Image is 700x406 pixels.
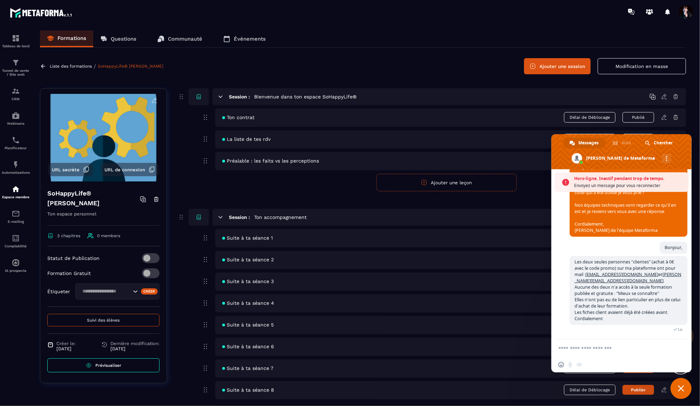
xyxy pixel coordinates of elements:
p: [DATE] [56,346,76,351]
span: Suivi des élèves [87,318,120,323]
span: Dernière modification: [110,341,159,346]
p: Tableau de bord [2,44,30,48]
input: Search for option [80,288,131,295]
img: formation [12,87,20,95]
h4: SoHappyLife® [PERSON_NAME] [47,188,140,208]
a: Messages [563,138,606,148]
img: email [12,209,20,218]
img: automations [12,185,20,193]
p: IA prospects [2,269,30,273]
span: Suite à ta séance 5 [222,322,274,328]
a: automationsautomationsWebinaire [2,106,30,131]
a: [EMAIL_ADDRESS][DOMAIN_NAME] [585,271,658,277]
span: Ton contrat [222,115,254,120]
button: Publié [623,134,654,144]
a: formationformationCRM [2,82,30,106]
span: Délai de Déblocage [564,112,616,123]
span: Préalable : les faits vs les perceptions [222,158,319,164]
span: / [94,63,96,70]
p: Planificateur [2,146,30,150]
a: Événements [216,30,273,47]
span: Messages [578,138,599,148]
img: logo [10,6,73,19]
img: automations [12,111,20,120]
span: Suite à ta séance 7 [222,365,273,371]
img: automations [12,160,20,169]
p: Événements [234,36,266,42]
p: Automatisations [2,171,30,174]
p: Étiqueter [47,289,70,294]
span: Hors-ligne. Inactif pendant trop de temps. [574,175,685,182]
h5: Ton accompagnement [254,214,307,221]
a: Formations [40,30,93,47]
a: Liste des formations [50,64,92,69]
a: automationsautomationsEspace membre [2,180,30,204]
span: Lu [678,327,682,332]
span: Les deux seules personnes "clientes" (achat à 0€ avec le code promo) sur ma plateforme ont pour m... [575,259,681,322]
textarea: Entrez votre message... [558,339,671,357]
a: accountantaccountantComptabilité [2,229,30,253]
span: Bonjour, [665,245,682,250]
img: formation [12,34,20,42]
img: scheduler [12,136,20,144]
p: Tunnel de vente / Site web [2,69,30,76]
span: URL de connexion [104,167,145,172]
img: formation [12,59,20,67]
p: Statut de Publication [47,255,100,261]
a: formationformationTableau de bord [2,29,30,53]
span: Prévisualiser [95,363,121,368]
h6: Session : [229,94,250,99]
span: 0 members [97,233,120,238]
p: E-mailing [2,220,30,223]
p: Questions [111,36,136,42]
button: URL secrète [48,163,93,176]
p: Comptabilité [2,244,30,248]
a: Prévisualiser [47,358,159,372]
span: Suite à ta séance 3 [222,278,274,284]
button: Publié [623,112,654,123]
span: Envoyez un message pour vous reconnecter. [574,182,685,189]
a: automationsautomationsAutomatisations [2,155,30,180]
span: Créer le: [56,341,76,346]
span: URL secrète [52,167,80,172]
div: Créer [141,288,158,295]
span: Suite à ta séance 1 [222,235,273,241]
a: SoHappyLife® [PERSON_NAME] [98,64,163,69]
p: [DATE] [110,346,159,351]
h6: Session : [229,214,250,220]
a: Questions [93,30,143,47]
p: Formations [57,35,86,41]
img: accountant [12,234,20,242]
button: Publier [623,385,654,395]
span: Suite à ta séance 2 [222,257,274,262]
p: Webinaire [2,122,30,125]
img: background [46,94,161,181]
span: 3 chapitres [57,233,80,238]
span: Suite à ta séance 6 [222,344,274,349]
div: Search for option [75,283,159,300]
p: Formation Gratuit [47,270,91,276]
p: Ton espace personnel [47,210,159,226]
span: Délai de Déblocage [564,385,616,395]
span: Insérer un emoji [558,362,564,367]
span: Suite à ta séance 4 [222,300,274,306]
button: Ajouter une session [524,58,591,74]
p: CRM [2,97,30,101]
span: La liste de tes rdv [222,136,271,142]
p: Communauté [168,36,202,42]
a: Fermer le chat [671,378,692,399]
a: formationformationTunnel de vente / Site web [2,53,30,82]
span: Chercher [654,138,673,148]
p: Espace membre [2,195,30,199]
a: Chercher [639,138,680,148]
a: emailemailE-mailing [2,204,30,229]
span: Délai de Déblocage [564,134,616,144]
span: Suite à ta séance 8 [222,387,274,393]
a: Communauté [150,30,209,47]
a: [PERSON_NAME][EMAIL_ADDRESS][DOMAIN_NAME] [575,271,681,284]
h5: Bienvenue dans ton espace SoHappyLife® [254,93,356,100]
button: Ajouter une leçon [376,174,517,191]
button: URL de connexion [101,163,158,176]
button: Modification en masse [598,58,686,74]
